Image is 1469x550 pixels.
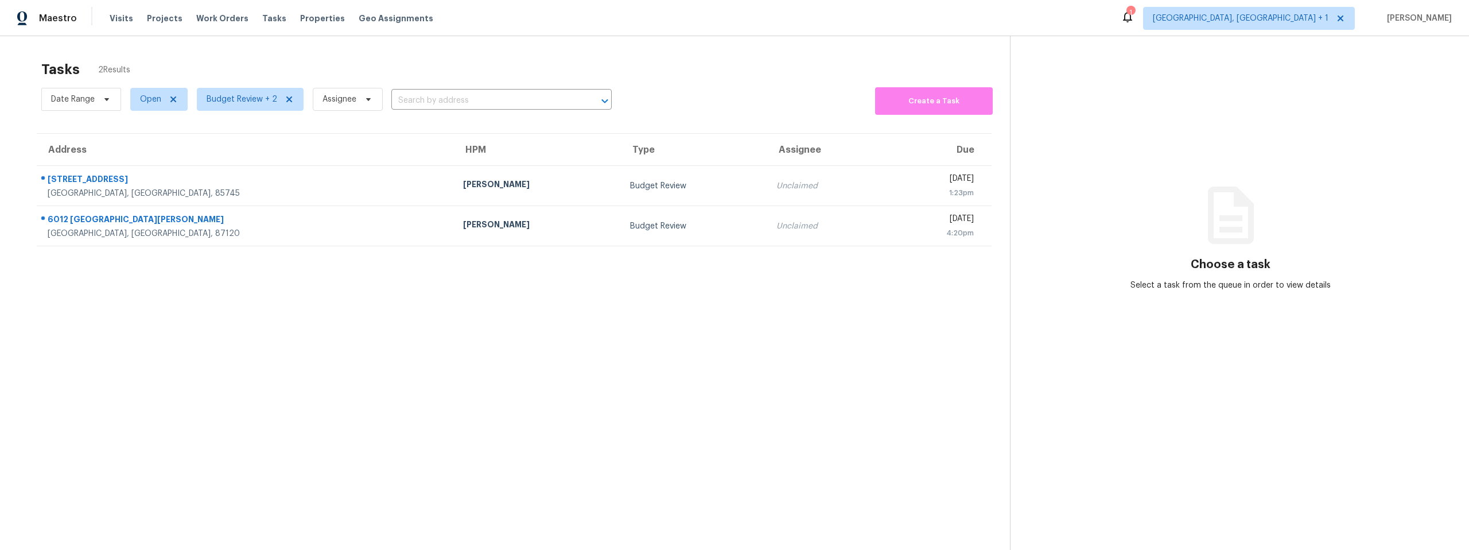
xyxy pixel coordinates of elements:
[776,180,875,192] div: Unclaimed
[140,94,161,105] span: Open
[884,134,992,166] th: Due
[893,173,974,187] div: [DATE]
[262,14,286,22] span: Tasks
[39,13,77,24] span: Maestro
[463,219,612,233] div: [PERSON_NAME]
[359,13,433,24] span: Geo Assignments
[1382,13,1452,24] span: [PERSON_NAME]
[1126,7,1134,18] div: 1
[1121,280,1341,291] div: Select a task from the queue in order to view details
[41,64,80,75] h2: Tasks
[1153,13,1328,24] span: [GEOGRAPHIC_DATA], [GEOGRAPHIC_DATA] + 1
[322,94,356,105] span: Assignee
[767,134,884,166] th: Assignee
[893,213,974,227] div: [DATE]
[454,134,621,166] th: HPM
[597,93,613,109] button: Open
[98,64,130,76] span: 2 Results
[893,227,974,239] div: 4:20pm
[207,94,277,105] span: Budget Review + 2
[51,94,95,105] span: Date Range
[1191,259,1270,270] h3: Choose a task
[893,187,974,199] div: 1:23pm
[110,13,133,24] span: Visits
[621,134,767,166] th: Type
[630,220,758,232] div: Budget Review
[776,220,875,232] div: Unclaimed
[48,228,445,239] div: [GEOGRAPHIC_DATA], [GEOGRAPHIC_DATA], 87120
[48,188,445,199] div: [GEOGRAPHIC_DATA], [GEOGRAPHIC_DATA], 85745
[48,173,445,188] div: [STREET_ADDRESS]
[630,180,758,192] div: Budget Review
[300,13,345,24] span: Properties
[196,13,248,24] span: Work Orders
[391,92,580,110] input: Search by address
[875,87,993,115] button: Create a Task
[37,134,454,166] th: Address
[147,13,182,24] span: Projects
[463,179,612,193] div: [PERSON_NAME]
[48,214,445,228] div: 6012 [GEOGRAPHIC_DATA][PERSON_NAME]
[881,95,987,108] span: Create a Task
